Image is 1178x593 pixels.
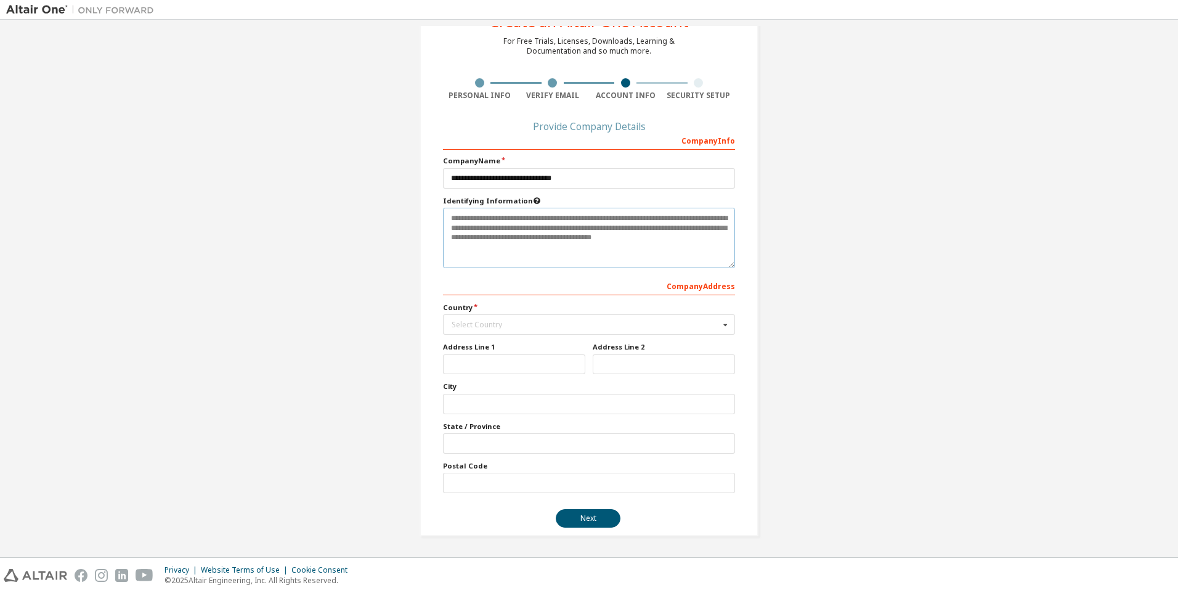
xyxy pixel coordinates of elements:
[165,575,355,586] p: © 2025 Altair Engineering, Inc. All Rights Reserved.
[6,4,160,16] img: Altair One
[443,196,735,206] label: Please provide any information that will help our support team identify your company. Email and n...
[589,91,662,100] div: Account Info
[593,342,735,352] label: Address Line 2
[115,569,128,582] img: linkedin.svg
[556,509,620,528] button: Next
[443,382,735,391] label: City
[490,14,689,29] div: Create an Altair One Account
[291,565,355,575] div: Cookie Consent
[443,276,735,295] div: Company Address
[4,569,67,582] img: altair_logo.svg
[443,156,735,166] label: Company Name
[443,91,516,100] div: Personal Info
[662,91,736,100] div: Security Setup
[503,36,675,56] div: For Free Trials, Licenses, Downloads, Learning & Documentation and so much more.
[443,461,735,471] label: Postal Code
[165,565,201,575] div: Privacy
[136,569,153,582] img: youtube.svg
[75,569,87,582] img: facebook.svg
[452,321,720,329] div: Select Country
[516,91,590,100] div: Verify Email
[443,303,735,313] label: Country
[443,130,735,150] div: Company Info
[95,569,108,582] img: instagram.svg
[443,342,585,352] label: Address Line 1
[201,565,291,575] div: Website Terms of Use
[443,422,735,431] label: State / Province
[443,123,735,130] div: Provide Company Details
